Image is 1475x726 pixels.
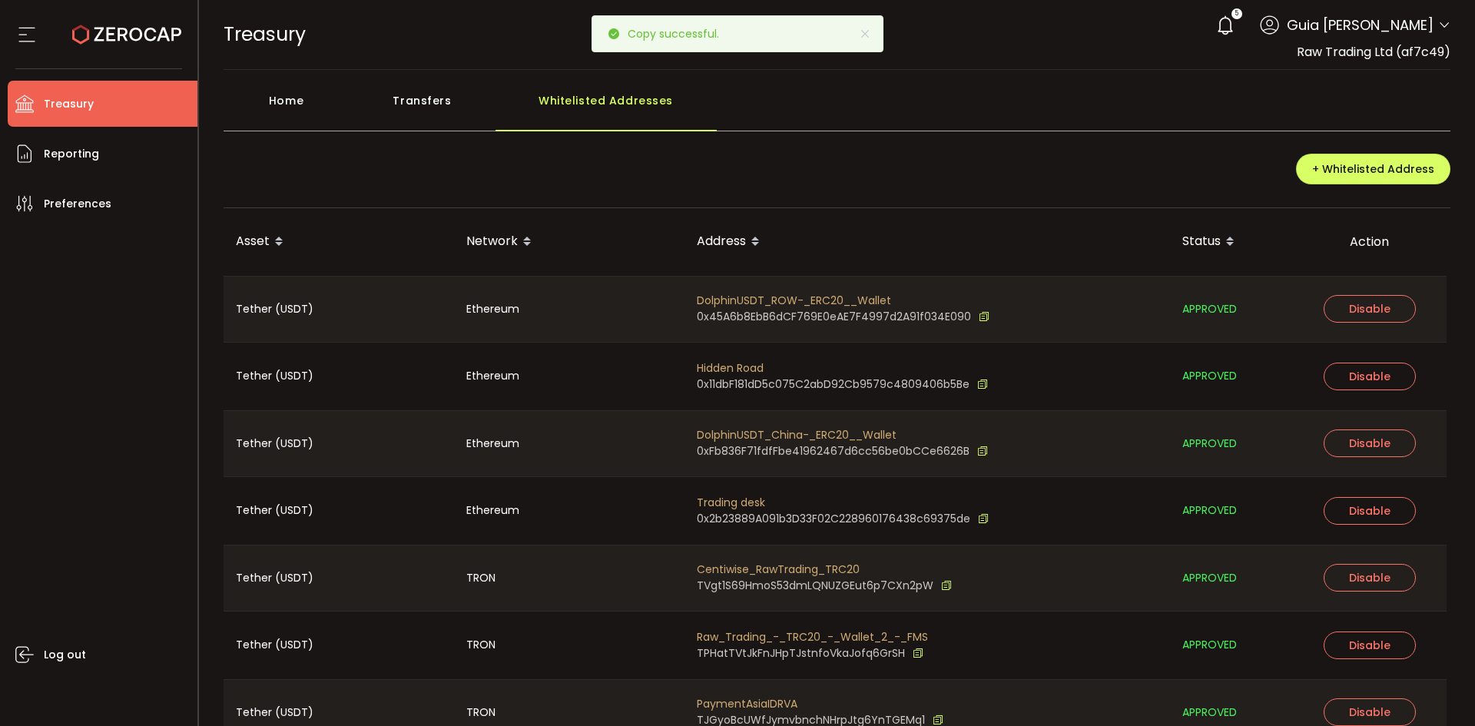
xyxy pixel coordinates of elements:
span: Tether (USDT) [236,300,313,318]
span: Reporting [44,143,99,165]
span: Ethereum [466,435,519,453]
span: TPHatTVtJkFnJHpTJstnfoVkaJofq6GrSH [697,645,905,661]
span: DolphinUSDT_China-_ERC20__Wallet [697,427,988,443]
span: Preferences [44,193,111,215]
button: + Whitelisted Address [1296,154,1450,184]
span: + Whitelisted Address [1312,161,1434,177]
span: Tether (USDT) [236,569,313,587]
span: Disable [1349,503,1390,519]
span: DolphinUSDT_ROW-_ERC20__Wallet [697,293,989,309]
span: 5 [1235,8,1238,19]
span: Centiwise_RawTrading_TRC20 [697,562,952,578]
span: Tether (USDT) [236,704,313,721]
span: 0x11dbF181dD5c075C2abD92Cb9579c4809406b5Be [697,376,970,393]
div: Whitelisted Addresses [496,85,717,131]
span: Treasury [44,93,94,115]
span: APPROVED [1182,435,1237,453]
span: TRON [466,636,496,654]
span: Treasury [224,21,306,48]
span: Tether (USDT) [236,367,313,385]
span: APPROVED [1182,367,1237,385]
span: Raw_Trading_-_TRC20_-_Wallet_2_-_FMS [697,629,928,645]
span: Ethereum [466,367,519,385]
p: Copy successful. [628,28,731,39]
span: APPROVED [1182,636,1237,654]
span: TRON [466,569,496,587]
span: Disable [1349,436,1390,451]
span: APPROVED [1182,569,1237,587]
button: Disable [1324,363,1416,390]
span: 0xFb836F71fdfFbe41962467d6cc56be0bCCe6626B [697,443,970,459]
span: Ethereum [466,502,519,519]
div: Asset [224,229,454,255]
span: APPROVED [1182,704,1237,721]
div: Address [684,229,1170,255]
span: Tether (USDT) [236,435,313,453]
div: Home [224,85,350,131]
button: Disable [1324,429,1416,457]
span: Trading desk [697,495,989,511]
span: TRON [466,704,496,721]
span: Tether (USDT) [236,636,313,654]
iframe: Chat Widget [1296,560,1475,726]
span: 0x2b23889A091b3D33F02C228960176438c69375de [697,511,970,527]
button: Disable [1324,295,1416,323]
div: Status [1170,229,1293,255]
span: Raw Trading Ltd (af7c49) [1297,43,1450,61]
div: Action [1293,233,1447,250]
span: APPROVED [1182,502,1237,519]
button: Disable [1324,497,1416,525]
span: Tether (USDT) [236,502,313,519]
span: APPROVED [1182,300,1237,318]
span: Disable [1349,369,1390,384]
span: PaymentAsiaIDRVA [697,696,943,712]
span: Disable [1349,301,1390,317]
div: Network [454,229,684,255]
span: Log out [44,644,86,666]
span: 0x45A6b8EbB6dCF769E0eAE7F4997d2A91f034E090 [697,309,971,325]
div: Transfers [350,85,496,131]
span: Ethereum [466,300,519,318]
span: Guia [PERSON_NAME] [1287,15,1434,35]
span: TVgt1S69HmoS53dmLQNUZGEut6p7CXn2pW [697,578,933,594]
span: Hidden Road [697,360,988,376]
